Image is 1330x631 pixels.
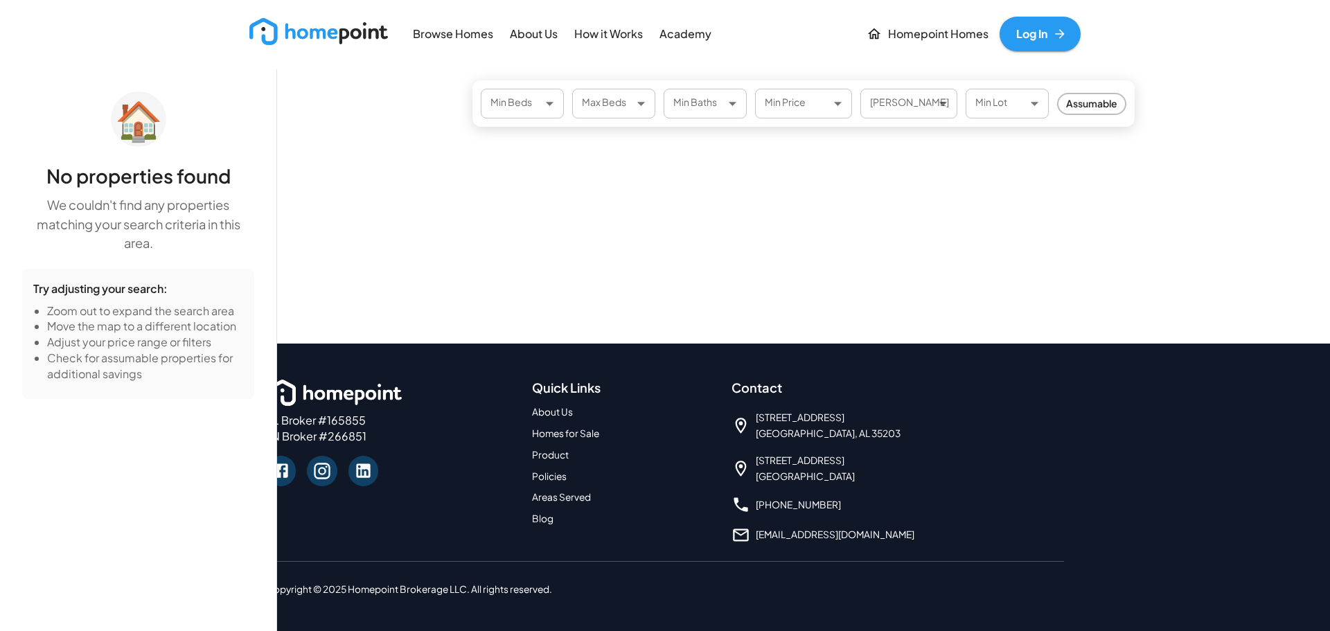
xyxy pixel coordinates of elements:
[47,335,243,350] li: Adjust your price range or filters
[115,97,162,141] h3: 🏠
[47,350,243,382] li: Check for assumable properties for additional savings
[47,319,243,335] li: Move the map to a different location
[510,26,558,42] p: About Us
[47,303,243,319] li: Zoom out to expand the search area
[888,26,988,42] p: Homepoint Homes
[1058,96,1125,111] span: Assumable
[574,26,643,42] p: How it Works
[407,18,499,49] a: Browse Homes
[569,18,648,49] a: How it Works
[861,17,994,51] a: Homepoint Homes
[22,163,254,189] h5: No properties found
[22,195,254,252] p: We couldn't find any properties matching your search criteria in this area.
[33,280,243,297] h6: Try adjusting your search:
[504,18,563,49] a: About Us
[249,18,388,45] img: new_logo_light.png
[1000,17,1081,51] a: Log In
[654,18,717,49] a: Academy
[413,26,493,42] p: Browse Homes
[659,26,711,42] p: Academy
[1057,93,1126,115] div: Assumable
